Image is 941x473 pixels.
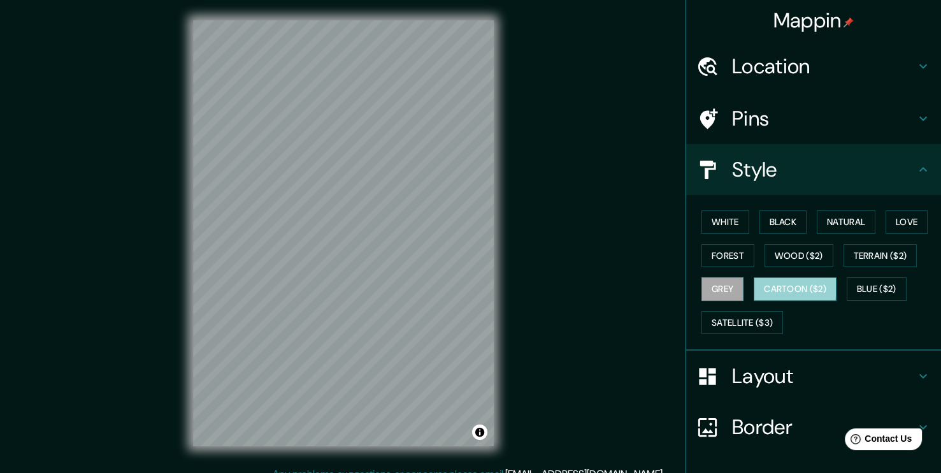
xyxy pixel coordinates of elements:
h4: Style [732,157,916,182]
iframe: Help widget launcher [828,423,927,459]
button: Blue ($2) [847,277,907,301]
button: Love [886,210,928,234]
h4: Pins [732,106,916,131]
button: Wood ($2) [765,244,833,268]
div: Border [686,402,941,453]
h4: Location [732,54,916,79]
h4: Border [732,414,916,440]
button: Black [759,210,807,234]
button: Forest [701,244,754,268]
canvas: Map [193,20,494,446]
button: White [701,210,749,234]
button: Toggle attribution [472,425,487,440]
div: Style [686,144,941,195]
div: Layout [686,351,941,402]
button: Grey [701,277,743,301]
h4: Mappin [773,8,854,33]
button: Cartoon ($2) [754,277,837,301]
div: Location [686,41,941,92]
button: Natural [817,210,875,234]
h4: Layout [732,363,916,389]
button: Satellite ($3) [701,311,783,335]
div: Pins [686,93,941,144]
button: Terrain ($2) [844,244,917,268]
img: pin-icon.png [844,17,854,27]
